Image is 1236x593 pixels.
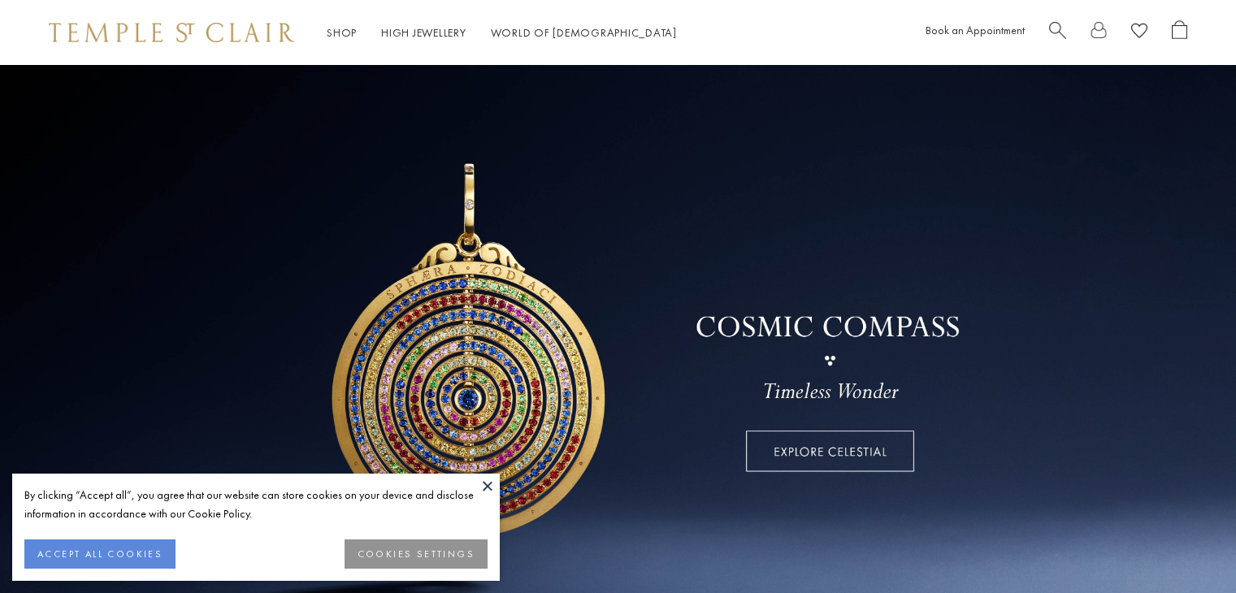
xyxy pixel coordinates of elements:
button: COOKIES SETTINGS [345,539,488,569]
a: ShopShop [327,25,357,40]
div: By clicking “Accept all”, you agree that our website can store cookies on your device and disclos... [24,486,488,523]
nav: Main navigation [327,23,677,43]
a: World of [DEMOGRAPHIC_DATA]World of [DEMOGRAPHIC_DATA] [491,25,677,40]
button: ACCEPT ALL COOKIES [24,539,176,569]
a: Search [1049,20,1066,45]
a: Book an Appointment [926,23,1025,37]
a: High JewelleryHigh Jewellery [381,25,466,40]
img: Temple St. Clair [49,23,294,42]
a: View Wishlist [1131,20,1147,45]
iframe: Gorgias live chat messenger [1155,517,1220,577]
a: Open Shopping Bag [1172,20,1187,45]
